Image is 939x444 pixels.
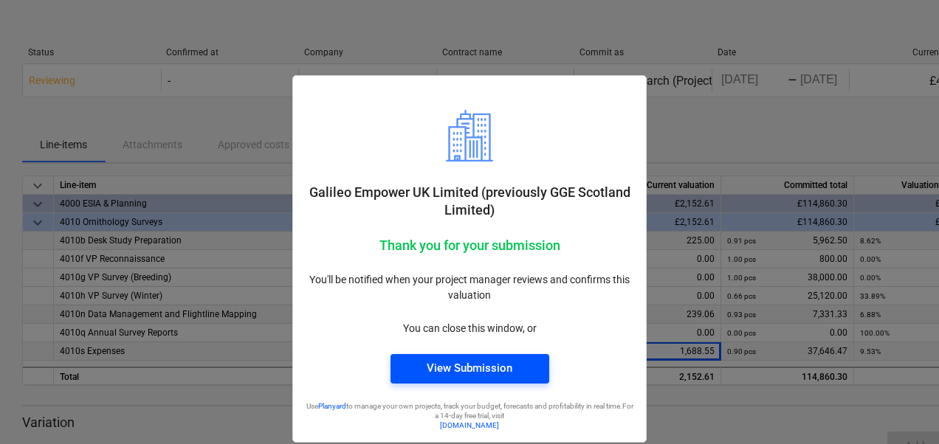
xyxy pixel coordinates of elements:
[318,402,346,410] a: Planyard
[305,401,634,421] p: Use to manage your own projects, track your budget, forecasts and profitability in real time. For...
[391,354,549,384] button: View Submission
[305,321,634,336] p: You can close this window, or
[305,237,634,254] p: Thank you for your submission
[305,272,634,303] p: You'll be notified when your project manager reviews and confirms this valuation
[427,358,512,378] div: View Submission
[305,184,634,219] p: Galileo Empower UK Limited (previously GGE Scotland Limited)
[440,421,499,429] a: [DOMAIN_NAME]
